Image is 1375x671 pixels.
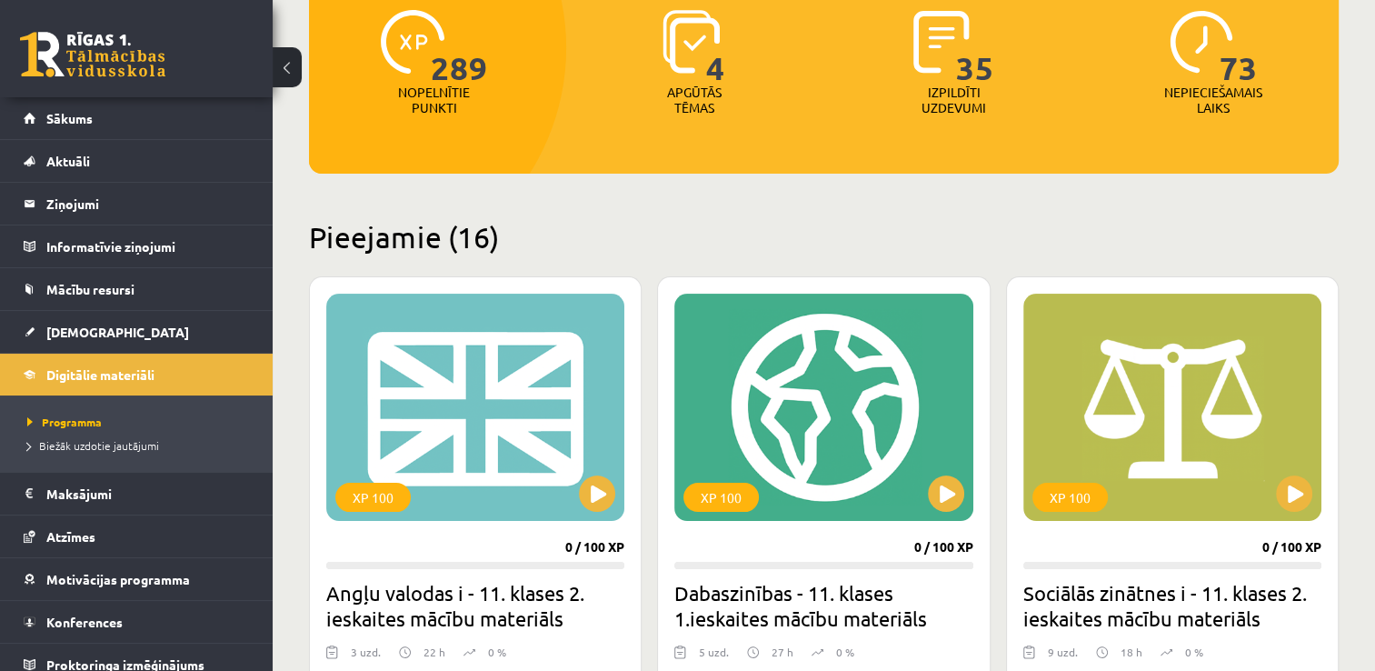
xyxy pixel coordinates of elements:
[326,580,624,631] h2: Angļu valodas i - 11. klases 2. ieskaites mācību materiāls
[398,85,470,115] p: Nopelnītie punkti
[24,140,250,182] a: Aktuāli
[1185,644,1203,660] p: 0 %
[24,225,250,267] a: Informatīvie ziņojumi
[381,10,444,74] img: icon-xp-0682a9bc20223a9ccc6f5883a126b849a74cddfe5390d2b41b4391c66f2066e7.svg
[46,281,135,297] span: Mācību resursi
[699,644,729,671] div: 5 uzd.
[24,354,250,396] a: Digitālie materiāli
[309,219,1339,255] h2: Pieejamie (16)
[1164,85,1262,115] p: Nepieciešamais laiks
[431,10,488,85] span: 289
[46,183,250,225] legend: Ziņojumi
[488,644,506,660] p: 0 %
[674,580,972,631] h2: Dabaszinības - 11. klases 1.ieskaites mācību materiāls
[27,415,102,429] span: Programma
[46,366,154,383] span: Digitālie materiāli
[659,85,730,115] p: Apgūtās tēmas
[24,601,250,643] a: Konferences
[24,516,250,557] a: Atzīmes
[46,571,190,587] span: Motivācijas programma
[24,558,250,600] a: Motivācijas programma
[683,483,759,512] div: XP 100
[1170,10,1233,74] img: icon-clock-7be60019b62300814b6bd22b8e044499b485619524d84068768e800edab66f18.svg
[24,473,250,515] a: Maksājumi
[24,183,250,225] a: Ziņojumi
[27,437,254,454] a: Biežāk uzdotie jautājumi
[27,414,254,430] a: Programma
[772,644,793,660] p: 27 h
[1032,483,1108,512] div: XP 100
[46,528,95,545] span: Atzīmes
[46,614,123,630] span: Konferences
[27,438,159,453] span: Biežāk uzdotie jautājumi
[663,10,720,74] img: icon-learned-topics-4a711ccc23c960034f471b6e78daf4a3bad4a20eaf4de84257b87e66633f6470.svg
[46,225,250,267] legend: Informatīvie ziņojumi
[351,644,381,671] div: 3 uzd.
[46,110,93,126] span: Sākums
[24,311,250,353] a: [DEMOGRAPHIC_DATA]
[1023,580,1321,631] h2: Sociālās zinātnes i - 11. klases 2. ieskaites mācību materiāls
[423,644,445,660] p: 22 h
[46,153,90,169] span: Aktuāli
[20,32,165,77] a: Rīgas 1. Tālmācības vidusskola
[46,324,189,340] span: [DEMOGRAPHIC_DATA]
[1048,644,1078,671] div: 9 uzd.
[335,483,411,512] div: XP 100
[24,97,250,139] a: Sākums
[918,85,989,115] p: Izpildīti uzdevumi
[24,268,250,310] a: Mācību resursi
[836,644,854,660] p: 0 %
[46,473,250,515] legend: Maksājumi
[913,10,970,74] img: icon-completed-tasks-ad58ae20a441b2904462921112bc710f1caf180af7a3daa7317a5a94f2d26646.svg
[1220,10,1258,85] span: 73
[706,10,725,85] span: 4
[956,10,994,85] span: 35
[1121,644,1142,660] p: 18 h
